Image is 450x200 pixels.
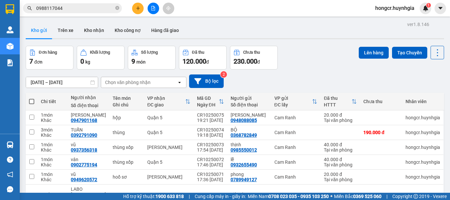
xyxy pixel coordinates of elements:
[52,22,79,38] button: Trên xe
[386,193,387,200] span: |
[166,6,171,11] span: aim
[128,46,176,70] button: Số lượng9món
[183,57,206,65] span: 120.000
[41,172,64,177] div: 1 món
[230,46,278,70] button: Chưa thu230.000đ
[7,157,13,163] span: question-circle
[189,193,190,200] span: |
[435,3,446,14] button: caret-down
[274,115,318,120] div: Cam Ranh
[197,172,224,177] div: CR10250071
[437,5,443,11] span: caret-down
[163,3,174,14] button: aim
[41,192,64,197] div: 1 món
[41,132,64,138] div: Khác
[427,3,430,8] span: 1
[136,6,140,11] span: plus
[413,194,418,199] span: copyright
[123,193,184,200] span: Hỗ trợ kỹ thuật:
[197,192,224,197] div: CR10250070
[197,157,224,162] div: CR10250072
[132,3,144,14] button: plus
[7,43,14,50] img: warehouse-icon
[268,194,329,199] strong: 0708 023 035 - 0935 103 250
[197,118,224,123] div: 19:21 [DATE]
[179,46,227,70] button: Đã thu120.000đ
[231,112,268,118] div: KHÁNH LINH
[27,6,32,11] span: search
[194,93,227,110] th: Toggle SortBy
[324,147,357,153] div: Tại văn phòng
[115,5,119,12] span: close-circle
[206,59,209,65] span: đ
[321,93,360,110] th: Toggle SortBy
[231,118,257,123] div: 0948088085
[113,102,141,107] div: Ghi chú
[7,171,13,178] span: notification
[197,142,224,147] div: CR10250073
[231,147,257,153] div: 0985550012
[147,145,190,150] div: [PERSON_NAME]
[113,115,141,120] div: hộp
[197,147,224,153] div: 17:54 [DATE]
[34,59,42,65] span: đơn
[71,177,97,182] div: 0949620572
[113,174,141,180] div: hoồ sơ
[7,141,14,148] img: warehouse-icon
[41,177,64,182] div: Khác
[6,4,14,14] img: logo-vxr
[243,50,260,55] div: Chưa thu
[105,79,151,86] div: Chọn văn phòng nhận
[197,177,224,182] div: 17:36 [DATE]
[231,142,268,147] div: thịnh
[113,145,141,150] div: thùng xốp
[147,96,185,101] div: VP nhận
[41,127,64,132] div: 3 món
[324,172,357,177] div: 20.000 đ
[197,96,219,101] div: Mã GD
[257,59,260,65] span: đ
[71,103,106,108] div: Số điện thoại
[353,194,381,199] strong: 0369 525 060
[131,57,135,65] span: 9
[192,50,204,55] div: Đã thu
[231,177,257,182] div: 0789949127
[189,74,224,88] button: Bộ lọc
[36,5,114,12] input: Tìm tên, số ĐT hoặc mã đơn
[274,174,318,180] div: Cam Ranh
[7,26,14,33] img: warehouse-icon
[406,130,440,135] div: hongcr.huynhgia
[148,3,159,14] button: file-add
[334,193,381,200] span: Miền Bắc
[271,93,321,110] th: Toggle SortBy
[71,127,106,132] div: TUẤN
[324,162,357,167] div: Tại văn phòng
[26,46,73,70] button: Đơn hàng7đơn
[71,157,106,162] div: vân
[41,112,64,118] div: 1 món
[231,132,257,138] div: 0368782849
[359,47,389,59] button: Lên hàng
[197,162,224,167] div: 17:46 [DATE]
[85,59,90,65] span: kg
[26,22,52,38] button: Kho gửi
[71,162,97,167] div: 0902775194
[197,127,224,132] div: CR10250074
[71,95,106,100] div: Người nhận
[115,6,119,10] span: close-circle
[80,57,84,65] span: 0
[41,142,64,147] div: 1 món
[136,59,146,65] span: món
[426,3,431,8] sup: 1
[324,102,352,107] div: HTTT
[370,4,420,12] span: hongcr.huynhgia
[231,102,268,107] div: Số điện thoại
[406,159,440,165] div: hongcr.huynhgia
[113,159,141,165] div: thùng xốp
[363,130,399,135] div: 190.000 đ
[231,192,268,197] div: việt nha
[274,159,318,165] div: Cam Ranh
[231,172,268,177] div: phong
[231,127,268,132] div: BỘ
[90,50,110,55] div: Khối lượng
